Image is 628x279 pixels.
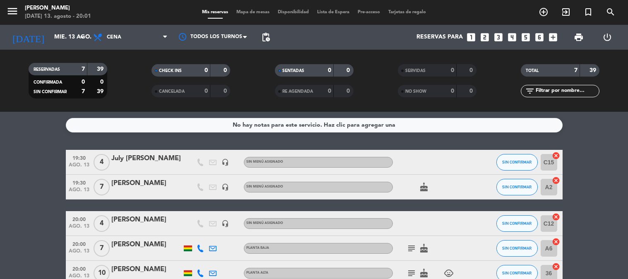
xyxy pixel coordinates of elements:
div: [PERSON_NAME] [111,264,182,275]
button: SIN CONFIRMAR [496,240,538,257]
i: subject [407,243,416,253]
span: ago. 13 [69,187,89,197]
div: [PERSON_NAME] [111,239,182,250]
div: [PERSON_NAME] [111,214,182,225]
i: looks_one [466,32,476,43]
strong: 7 [82,89,85,94]
i: add_box [548,32,558,43]
span: SIN CONFIRMAR [34,90,67,94]
i: looks_two [479,32,490,43]
i: cancel [552,152,560,160]
i: [DATE] [6,28,50,46]
strong: 7 [574,67,577,73]
i: cancel [552,176,560,185]
i: menu [6,5,19,17]
span: Mis reservas [198,10,232,14]
span: 4 [94,215,110,232]
strong: 0 [205,88,208,94]
span: ago. 13 [69,224,89,233]
span: SENTADAS [282,69,304,73]
button: SIN CONFIRMAR [496,179,538,195]
span: 20:00 [69,214,89,224]
strong: 0 [82,79,85,85]
span: Disponibilidad [274,10,313,14]
strong: 39 [97,66,105,72]
i: power_settings_new [602,32,612,42]
button: SIN CONFIRMAR [496,154,538,171]
i: cake [419,182,429,192]
i: looks_6 [534,32,545,43]
span: pending_actions [261,32,271,42]
i: child_care [444,268,454,278]
span: SIN CONFIRMAR [502,160,532,164]
i: subject [407,268,416,278]
input: Filtrar por nombre... [535,87,599,96]
strong: 0 [469,88,474,94]
span: ago. 13 [69,248,89,258]
div: No hay notas para este servicio. Haz clic para agregar una [233,120,395,130]
span: SIN CONFIRMAR [502,221,532,226]
i: cake [419,243,429,253]
span: 7 [94,240,110,257]
span: 20:00 [69,264,89,273]
span: CONFIRMADA [34,80,62,84]
i: add_circle_outline [539,7,549,17]
i: cancel [552,213,560,221]
i: arrow_drop_down [77,32,87,42]
i: exit_to_app [561,7,571,17]
span: SIN CONFIRMAR [502,271,532,275]
span: Cena [107,34,121,40]
span: Tarjetas de regalo [384,10,430,14]
span: 4 [94,154,110,171]
strong: 0 [205,67,208,73]
span: RE AGENDADA [282,89,313,94]
span: Sin menú asignado [246,221,283,225]
strong: 0 [346,88,351,94]
button: menu [6,5,19,20]
i: cancel [552,238,560,246]
span: Pre-acceso [354,10,384,14]
i: headset_mic [221,220,229,227]
i: looks_5 [520,32,531,43]
strong: 0 [328,88,331,94]
span: 7 [94,179,110,195]
i: search [606,7,616,17]
span: Planta baja [246,246,269,250]
i: cake [419,268,429,278]
span: SIN CONFIRMAR [502,246,532,250]
strong: 39 [590,67,598,73]
strong: 0 [328,67,331,73]
span: print [574,32,584,42]
div: [DATE] 13. agosto - 20:01 [25,12,91,21]
i: looks_4 [507,32,517,43]
span: Sin menú asignado [246,185,283,188]
span: NO SHOW [405,89,426,94]
strong: 0 [224,67,229,73]
div: [PERSON_NAME] [25,4,91,12]
strong: 0 [100,79,105,85]
span: Sin menú asignado [246,160,283,164]
span: CHECK INS [159,69,182,73]
span: SERVIDAS [405,69,426,73]
div: July [PERSON_NAME] [111,153,182,164]
i: looks_3 [493,32,504,43]
button: SIN CONFIRMAR [496,215,538,232]
span: Planta alta [246,271,268,274]
strong: 0 [346,67,351,73]
span: CANCELADA [159,89,185,94]
div: LOG OUT [593,25,622,50]
i: turned_in_not [583,7,593,17]
i: headset_mic [221,159,229,166]
span: Reservas para [416,34,463,41]
span: RESERVADAS [34,67,60,72]
strong: 39 [97,89,105,94]
div: [PERSON_NAME] [111,178,182,189]
strong: 7 [82,66,85,72]
span: Mapa de mesas [232,10,274,14]
span: 19:30 [69,153,89,162]
span: 19:30 [69,178,89,187]
i: cancel [552,262,560,271]
i: headset_mic [221,183,229,191]
span: TOTAL [526,69,539,73]
strong: 0 [469,67,474,73]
